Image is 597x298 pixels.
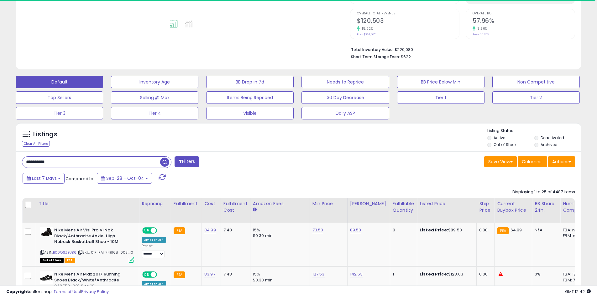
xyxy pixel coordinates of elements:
div: BB Share 24h. [535,200,558,214]
button: Tier 3 [16,107,103,119]
label: Deactivated [541,135,564,140]
a: Terms of Use [54,289,80,295]
b: Total Inventory Value: [351,47,394,52]
button: BB Drop in 7d [206,76,294,88]
button: Filters [175,156,199,167]
b: Nike Mens Air Visi Pro Vi Nbk Black/Anthracite Ankle-High Nubuck Basketball Shoe - 10M [54,227,130,246]
div: 7.48 [223,227,245,233]
p: Listing States: [487,128,581,134]
span: OFF [156,228,166,233]
small: FBA [497,227,509,234]
button: Columns [518,156,547,167]
button: Save View [484,156,517,167]
small: Amazon Fees. [253,207,257,213]
div: Min Price [312,200,345,207]
div: Fulfillment [174,200,199,207]
div: 0.00 [479,227,490,233]
button: Top Sellers [16,91,103,104]
div: seller snap | | [6,289,109,295]
div: Fulfillable Quantity [393,200,414,214]
div: Amazon Fees [253,200,307,207]
span: | SKU: 01F-RA1-749168-003_10 [77,250,134,255]
button: Tier 4 [111,107,198,119]
div: Repricing [142,200,168,207]
div: 0.00 [479,271,490,277]
div: Preset: [142,244,166,258]
a: 127.53 [312,271,325,277]
span: Last 7 Days [32,175,57,181]
a: 34.99 [204,227,216,233]
span: Overall ROI [473,12,575,15]
span: Compared to: [65,176,94,182]
span: FBA [65,258,75,263]
div: Listed Price [420,200,474,207]
li: $220,080 [351,45,570,53]
div: Ship Price [479,200,492,214]
div: 15% [253,227,305,233]
span: OFF [156,272,166,277]
div: 1 [393,271,412,277]
small: 15.22% [360,26,373,31]
button: Sep-28 - Oct-04 [97,173,152,184]
div: 0% [535,271,555,277]
div: FBA: 12 [563,271,584,277]
div: N/A [535,227,555,233]
div: [PERSON_NAME] [350,200,387,207]
span: 64.99 [511,227,522,233]
strong: Copyright [6,289,29,295]
a: 142.53 [350,271,363,277]
a: 83.97 [204,271,215,277]
small: Prev: $104,582 [357,33,376,36]
img: 41yk2af1hzL._SL40_.jpg [40,227,53,237]
div: Clear All Filters [22,141,50,147]
span: $622 [401,54,411,60]
small: 3.80% [475,26,488,31]
button: Non Competitive [492,76,580,88]
label: Archived [541,142,558,147]
div: 15% [253,271,305,277]
div: Title [39,200,136,207]
h2: 57.96% [473,17,575,26]
div: FBM: n/a [563,233,584,239]
button: BB Price Below Min [397,76,484,88]
div: Fulfillment Cost [223,200,248,214]
button: Visible [206,107,294,119]
label: Active [494,135,505,140]
span: All listings that are currently out of stock and unavailable for purchase on Amazon [40,258,64,263]
button: Daily ASP [301,107,389,119]
a: 89.50 [350,227,361,233]
button: Inventory Age [111,76,198,88]
small: FBA [174,271,185,278]
b: Listed Price: [420,227,448,233]
button: Needs to Reprice [301,76,389,88]
h2: $120,503 [357,17,459,26]
small: FBA [174,227,185,234]
div: Num of Comp. [563,200,586,214]
div: $0.30 min [253,233,305,239]
label: Out of Stock [494,142,516,147]
a: Privacy Policy [81,289,109,295]
div: $0.30 min [253,277,305,283]
h5: Listings [33,130,57,139]
button: Default [16,76,103,88]
a: 73.50 [312,227,323,233]
a: B00Q6ZBUB6 [53,250,76,255]
b: Listed Price: [420,271,448,277]
small: Prev: 55.84% [473,33,489,36]
b: Nike Mens Air Max 2017 Running Shoes Black/White/Anthracite 849559-001 Size 10 [54,271,130,290]
button: Last 7 Days [23,173,65,184]
span: Sep-28 - Oct-04 [106,175,144,181]
div: 7.48 [223,271,245,277]
button: Tier 2 [492,91,580,104]
span: 2025-10-12 12:42 GMT [565,289,591,295]
button: Items Being Repriced [206,91,294,104]
div: Current Buybox Price [497,200,529,214]
div: ASIN: [40,227,134,262]
span: ON [143,272,151,277]
div: 0 [393,227,412,233]
button: Tier 1 [397,91,484,104]
span: ON [143,228,151,233]
div: Cost [204,200,218,207]
button: Actions [548,156,575,167]
div: Amazon AI * [142,237,166,243]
